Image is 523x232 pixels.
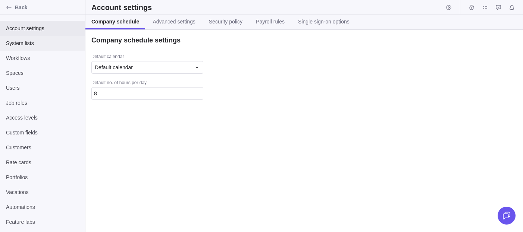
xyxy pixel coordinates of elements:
span: Users [6,84,79,92]
input: Default no. of hours per day [91,87,203,100]
span: Security policy [209,18,242,25]
a: Security policy [203,15,248,29]
span: Payroll rules [256,18,285,25]
h2: Account settings [91,2,152,13]
span: Rate cards [6,159,79,166]
span: Job roles [6,99,79,107]
span: System lists [6,39,79,47]
span: Back [15,4,82,11]
span: Single sign-on options [298,18,350,25]
a: Advanced settings [147,15,201,29]
h3: Company schedule settings [91,36,181,45]
span: Feature labs [6,218,79,226]
span: Default calendar [95,64,133,71]
a: Approval requests [493,6,504,12]
span: Portfolios [6,174,79,181]
span: Company schedule [91,18,139,25]
a: My assignments [480,6,490,12]
span: Account settings [6,25,79,32]
span: Advanced settings [153,18,195,25]
span: Vacations [6,188,79,196]
span: My assignments [480,2,490,13]
span: Notifications [507,2,517,13]
div: Default no. of hours per day [91,80,203,87]
a: Single sign-on options [292,15,356,29]
span: Approval requests [493,2,504,13]
a: Company schedule [85,15,145,29]
span: Custom fields [6,129,79,136]
span: Workflows [6,54,79,62]
a: Notifications [507,6,517,12]
span: Access levels [6,114,79,121]
span: Customers [6,144,79,151]
a: Payroll rules [250,15,291,29]
span: Spaces [6,69,79,77]
span: Automations [6,203,79,211]
div: Default calendar [91,54,353,61]
a: Time logs [466,6,477,12]
span: Time logs [466,2,477,13]
span: Start timer [444,2,454,13]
